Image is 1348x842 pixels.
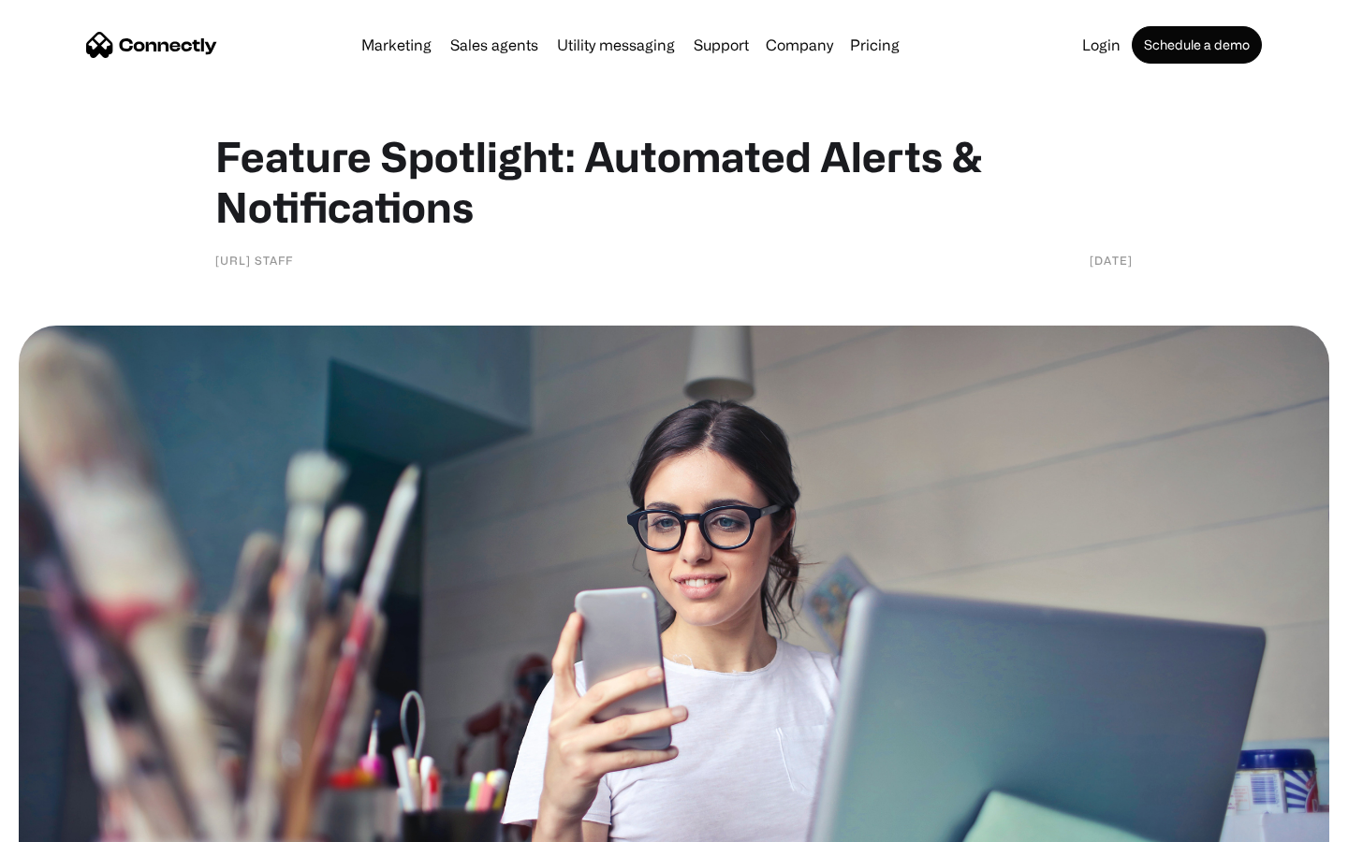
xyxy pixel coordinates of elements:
a: home [86,31,217,59]
div: [URL] staff [215,251,293,269]
ul: Language list [37,809,112,835]
a: Schedule a demo [1132,26,1262,64]
a: Utility messaging [549,37,682,52]
a: Pricing [842,37,907,52]
div: Company [760,32,839,58]
a: Login [1075,37,1128,52]
a: Sales agents [443,37,546,52]
div: [DATE] [1090,251,1133,269]
a: Support [686,37,756,52]
h1: Feature Spotlight: Automated Alerts & Notifications [215,131,1133,232]
a: Marketing [354,37,439,52]
aside: Language selected: English [19,809,112,835]
div: Company [766,32,833,58]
